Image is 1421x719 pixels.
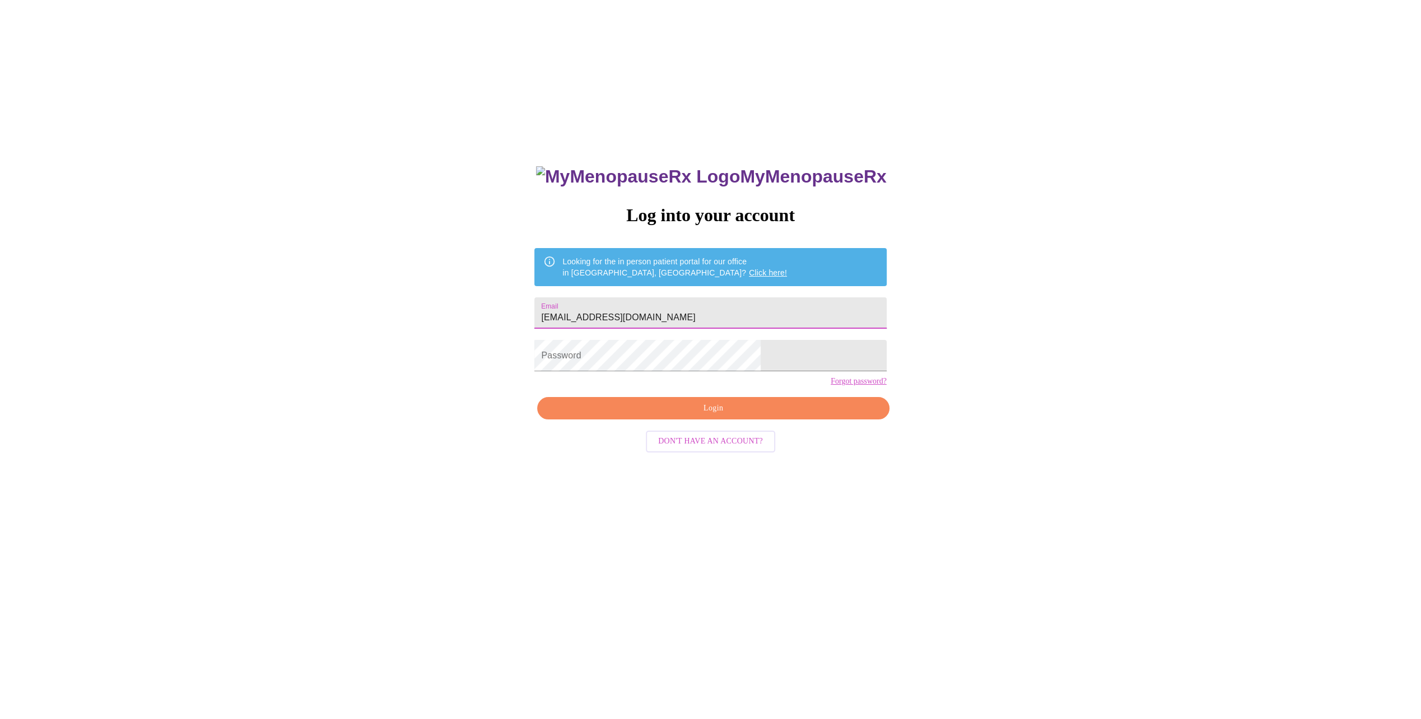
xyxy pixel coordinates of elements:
[831,377,887,386] a: Forgot password?
[643,436,778,445] a: Don't have an account?
[658,435,763,449] span: Don't have an account?
[536,166,887,187] h3: MyMenopauseRx
[536,166,740,187] img: MyMenopauseRx Logo
[646,431,775,452] button: Don't have an account?
[534,205,886,226] h3: Log into your account
[537,397,889,420] button: Login
[550,401,876,415] span: Login
[562,251,787,283] div: Looking for the in person patient portal for our office in [GEOGRAPHIC_DATA], [GEOGRAPHIC_DATA]?
[749,268,787,277] a: Click here!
